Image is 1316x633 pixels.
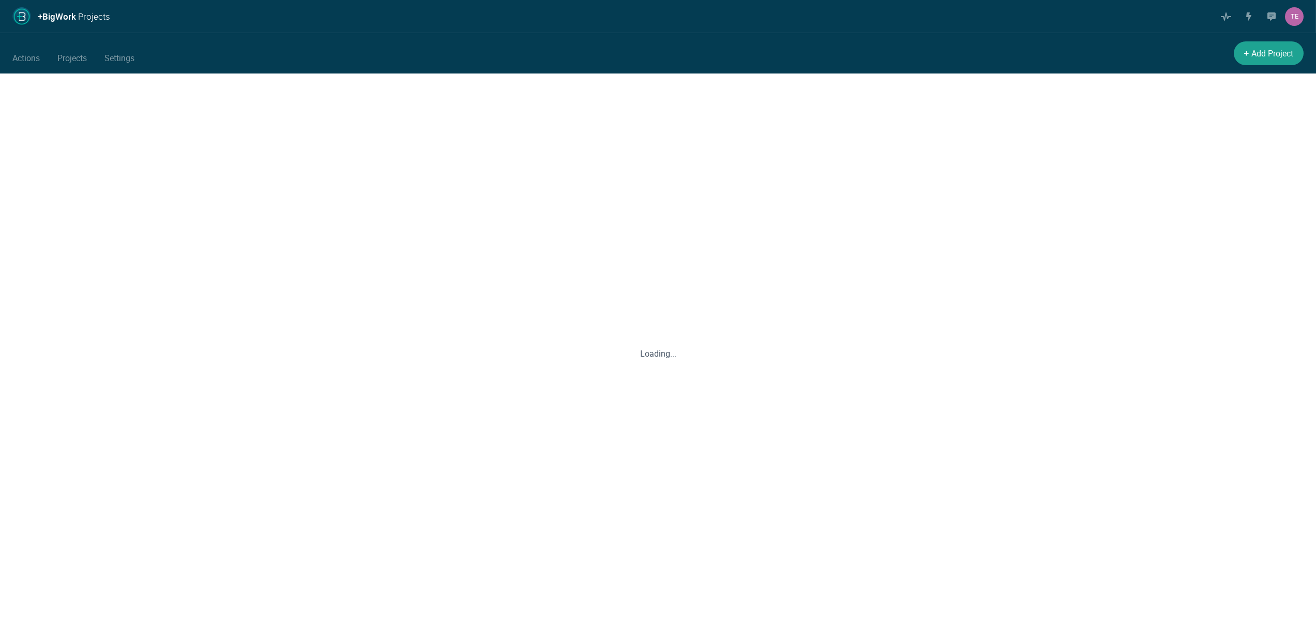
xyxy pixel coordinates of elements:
span: Projects [78,10,110,22]
div: Actions [12,51,40,65]
div: Loading... [640,347,676,360]
div: Activity [1217,7,1235,26]
div: Messages [1262,7,1281,26]
a: Projects [57,51,87,73]
div: Actions [1239,7,1258,26]
a: +BigWork Projects [12,7,110,26]
a: Settings [104,51,134,73]
img: AddJust [12,7,31,26]
button: Add Project [1234,41,1304,65]
div: Settings [104,51,134,65]
a: Actions [12,51,40,73]
div: Profile [1285,7,1304,26]
div: Projects [57,51,87,65]
strong: +BigWork [38,10,76,22]
button: TE [1285,7,1304,26]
